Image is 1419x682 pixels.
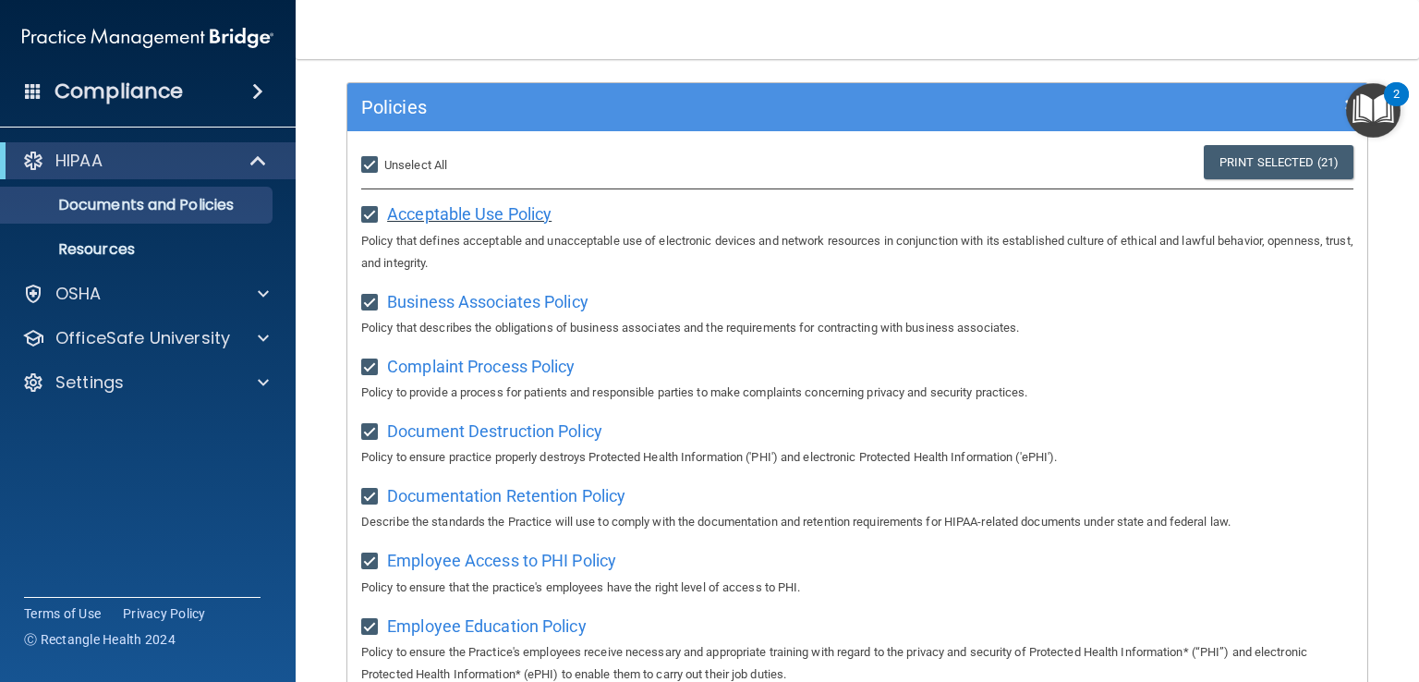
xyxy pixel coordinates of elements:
span: Documentation Retention Policy [387,486,625,505]
input: Unselect All [361,158,382,173]
h5: Policies [361,97,1098,117]
p: Documents and Policies [12,196,264,214]
span: Business Associates Policy [387,292,588,311]
p: OfficeSafe University [55,327,230,349]
p: Resources [12,240,264,259]
a: HIPAA [22,150,268,172]
img: PMB logo [22,19,273,56]
span: Employee Access to PHI Policy [387,551,616,570]
a: OfficeSafe University [22,327,269,349]
span: Acceptable Use Policy [387,204,552,224]
p: Describe the standards the Practice will use to comply with the documentation and retention requi... [361,511,1353,533]
span: Unselect All [384,158,447,172]
span: Complaint Process Policy [387,357,575,376]
a: Print Selected (21) [1204,145,1353,179]
div: 2 [1393,94,1400,118]
a: Policies [361,92,1353,122]
p: Settings [55,371,124,394]
a: OSHA [22,283,269,305]
span: Employee Education Policy [387,616,587,636]
span: Document Destruction Policy [387,421,602,441]
p: Policy to ensure that the practice's employees have the right level of access to PHI. [361,577,1353,599]
h4: Compliance [55,79,183,104]
span: Ⓒ Rectangle Health 2024 [24,630,176,649]
p: Policy to provide a process for patients and responsible parties to make complaints concerning pr... [361,382,1353,404]
p: Policy that defines acceptable and unacceptable use of electronic devices and network resources i... [361,230,1353,274]
p: OSHA [55,283,102,305]
a: Privacy Policy [123,604,206,623]
p: HIPAA [55,150,103,172]
a: Settings [22,371,269,394]
p: Policy that describes the obligations of business associates and the requirements for contracting... [361,317,1353,339]
p: Policy to ensure practice properly destroys Protected Health Information ('PHI') and electronic P... [361,446,1353,469]
a: Terms of Use [24,604,101,623]
button: Open Resource Center, 2 new notifications [1346,83,1401,138]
